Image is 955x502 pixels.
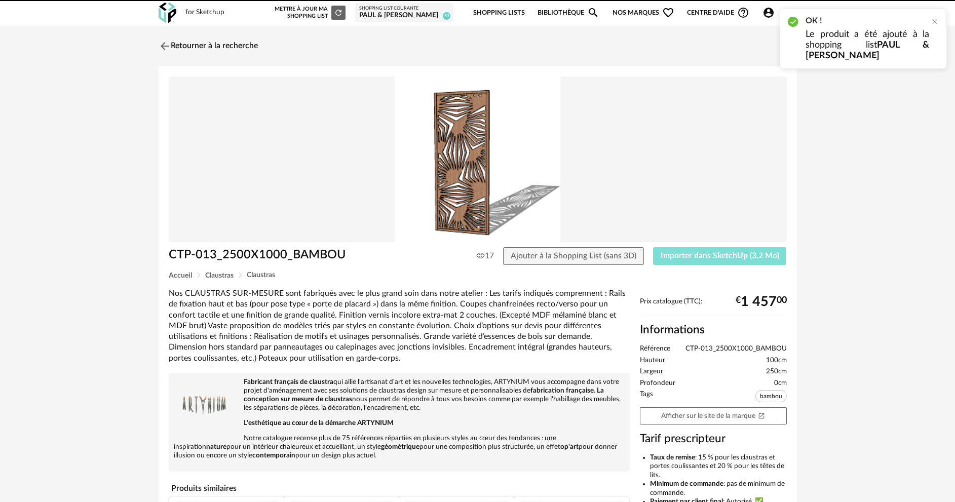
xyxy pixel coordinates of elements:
span: CTP-013_2500X1000_BAMBOU [685,344,787,354]
span: 250cm [766,367,787,376]
a: Shopping Lists [473,1,525,25]
div: Mettre à jour ma Shopping List [273,6,346,20]
span: 0cm [774,379,787,388]
span: Accueil [169,272,192,279]
span: Open In New icon [758,412,765,419]
button: Importer dans SketchUp (3,2 Mo) [653,247,787,265]
img: Product pack shot [169,76,787,242]
span: Claustras [205,272,234,279]
b: La conception sur mesure de claustras [244,387,604,403]
span: 53 [443,12,450,20]
a: Retourner à la recherche [159,35,258,57]
span: Heart Outline icon [662,7,674,19]
h4: Produits similaires [169,481,630,496]
p: qui allie l'artisanat d'art et les nouvelles technologies, ARTYNIUM vous accompagne dans votre pr... [174,378,625,412]
span: bambou [755,390,787,402]
span: 17 [477,251,494,261]
b: L'esthétique au cœur de la démarche ARTYNIUM [244,419,394,427]
b: nature [206,443,226,450]
p: Le produit a été ajouté à la shopping list [806,29,929,61]
div: Nos CLAUSTRAS SUR-MESURE sont fabriqués avec le plus grand soin dans notre atelier : Les tarifs i... [169,288,630,364]
li: : 15 % pour les claustras et portes coulissantes et 20 % pour les têtes de lits. [650,453,787,480]
span: Largeur [640,367,663,376]
a: BibliothèqueMagnify icon [538,1,599,25]
b: PAUL & [PERSON_NAME] [806,41,929,60]
span: 1 457 [741,298,777,306]
li: : pas de minimum de commande. [650,480,787,497]
b: Minimum de commande [650,480,723,487]
button: Ajouter à la Shopping List (sans 3D) [503,247,644,265]
img: OXP [159,3,176,23]
span: Centre d'aideHelp Circle Outline icon [687,7,749,19]
div: Breadcrumb [169,272,787,279]
img: brand logo [174,378,235,439]
b: op'art [560,443,579,450]
a: Afficher sur le site de la marqueOpen In New icon [640,407,787,425]
span: Importer dans SketchUp (3,2 Mo) [661,252,779,260]
span: Profondeur [640,379,675,388]
span: Nos marques [613,1,674,25]
div: € 00 [736,298,787,306]
span: Account Circle icon [762,7,775,19]
b: Taux de remise [650,454,695,461]
span: Hauteur [640,356,665,365]
a: Shopping List courante PAUL & [PERSON_NAME] 53 [359,6,448,20]
h2: OK ! [806,16,929,26]
span: Claustras [247,272,275,279]
b: contemporain [252,452,295,459]
b: Fabricant français de claustra [244,378,333,385]
b: géométrique [381,443,419,450]
b: fabrication française. [530,387,595,394]
h2: Informations [640,323,787,337]
span: Ajouter à la Shopping List (sans 3D) [511,252,636,260]
img: svg+xml;base64,PHN2ZyB3aWR0aD0iMjQiIGhlaWdodD0iMjQiIHZpZXdCb3g9IjAgMCAyNCAyNCIgZmlsbD0ibm9uZSIgeG... [159,40,171,52]
span: Référence [640,344,670,354]
span: Tags [640,390,653,405]
span: Magnify icon [587,7,599,19]
img: fr [786,7,797,18]
div: Shopping List courante [359,6,448,12]
p: Notre catalogue recense plus de 75 références réparties en plusieurs styles au cœur des tendances... [174,434,625,460]
div: for Sketchup [185,8,224,17]
h1: CTP-013_2500X1000_BAMBOU [169,247,421,263]
span: Account Circle icon [762,7,779,19]
div: Prix catalogue (TTC): [640,297,787,316]
span: Help Circle Outline icon [737,7,749,19]
h3: Tarif prescripteur [640,432,787,446]
span: Refresh icon [334,10,343,15]
span: 100cm [766,356,787,365]
div: PAUL & [PERSON_NAME] [359,11,448,20]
